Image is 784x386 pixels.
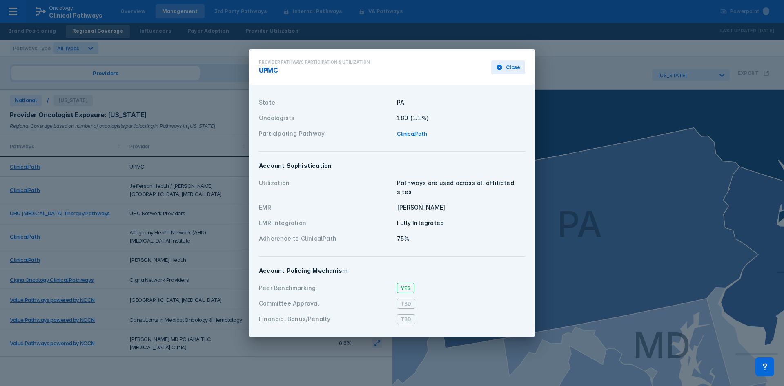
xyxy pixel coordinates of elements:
div: Contact Support [755,357,774,376]
div: PA [397,98,525,107]
div: Adherence to ClinicalPath [259,234,392,243]
div: Provider Pathways Participation & Utilization [259,59,370,65]
div: 180 (1.1%) [397,114,525,123]
div: EMR [259,203,392,212]
div: Utilization [259,178,392,196]
div: State [259,98,392,107]
span: TBD [397,314,415,324]
div: Account Policing Mechanism [259,266,525,275]
span: TBD [397,299,415,309]
div: Peer Benchmarking [259,283,392,292]
span: Close [506,64,520,71]
div: Fully Integrated [397,219,525,228]
div: Committee Approval [259,299,392,308]
div: Pathways are used across all affiliated sites [397,178,525,196]
div: UPMC [259,65,370,75]
div: Financial Bonus/Penalty [259,315,392,324]
div: [PERSON_NAME] [397,203,525,212]
span: Yes [397,283,414,293]
div: EMR Integration [259,219,392,228]
div: Oncologists [259,114,392,123]
div: 75% [397,234,525,243]
div: Account Sophistication [259,161,525,170]
button: Close [491,60,525,74]
div: Participating Pathway [259,129,392,138]
a: ClinicalPath [397,130,427,137]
